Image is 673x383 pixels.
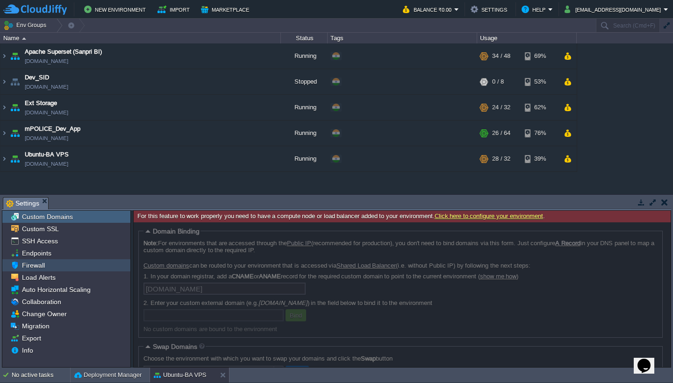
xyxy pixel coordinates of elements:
a: Firewall [20,261,46,270]
span: [DOMAIN_NAME] [25,108,68,117]
img: AMDAwAAAACH5BAEAAAAALAAAAAABAAEAAAICRAEAOw== [22,37,26,40]
img: AMDAwAAAACH5BAEAAAAALAAAAAABAAEAAAICRAEAOw== [8,121,21,146]
div: 24 / 32 [492,95,510,120]
div: Usage [478,33,576,43]
div: For this feature to work properly you need to have a compute node or load balancer added to your ... [134,211,671,222]
span: [DOMAIN_NAME] [25,159,68,169]
div: 53% [525,69,555,94]
div: Stopped [281,69,328,94]
a: Migration [20,322,51,330]
a: SSH Access [20,237,59,245]
button: Ubuntu-BA VPS [154,370,207,380]
button: Env Groups [3,19,50,32]
img: AMDAwAAAACH5BAEAAAAALAAAAAABAAEAAAICRAEAOw== [0,69,8,94]
a: Change Owner [20,310,68,318]
div: 26 / 64 [492,121,510,146]
div: 76% [525,121,555,146]
a: Load Alerts [20,273,57,282]
a: Info [20,346,35,355]
div: 62% [525,95,555,120]
div: 0 / 8 [492,69,504,94]
a: [DOMAIN_NAME] [25,82,68,92]
button: Import [158,4,193,15]
span: Settings [6,198,39,209]
iframe: chat widget [634,346,664,374]
button: Settings [471,4,510,15]
a: Dev_SID [25,73,49,82]
a: [DOMAIN_NAME] [25,57,68,66]
a: Custom SSL [20,225,60,233]
a: Endpoints [20,249,53,257]
button: [EMAIL_ADDRESS][DOMAIN_NAME] [565,4,664,15]
img: AMDAwAAAACH5BAEAAAAALAAAAAABAAEAAAICRAEAOw== [0,43,8,69]
button: Marketplace [201,4,252,15]
img: AMDAwAAAACH5BAEAAAAALAAAAAABAAEAAAICRAEAOw== [0,146,8,171]
div: 69% [525,43,555,69]
div: 28 / 32 [492,146,510,171]
div: Running [281,95,328,120]
a: Collaboration [20,298,63,306]
div: Name [1,33,280,43]
div: Tags [328,33,477,43]
div: 39% [525,146,555,171]
div: Running [281,43,328,69]
a: Apache Superset (Sanpri BI) [25,47,102,57]
div: No active tasks [12,368,70,383]
div: 34 / 48 [492,43,510,69]
a: [DOMAIN_NAME] [25,134,68,143]
div: Status [281,33,327,43]
a: Ext Storage [25,99,57,108]
button: Help [522,4,548,15]
img: AMDAwAAAACH5BAEAAAAALAAAAAABAAEAAAICRAEAOw== [0,121,8,146]
a: Ubuntu-BA VPS [25,150,69,159]
a: Custom Domains [20,213,74,221]
img: AMDAwAAAACH5BAEAAAAALAAAAAABAAEAAAICRAEAOw== [0,95,8,120]
button: New Environment [84,4,149,15]
img: AMDAwAAAACH5BAEAAAAALAAAAAABAAEAAAICRAEAOw== [8,146,21,171]
img: CloudJiffy [3,4,67,15]
button: Deployment Manager [74,370,142,380]
a: Click here to configure your environment [435,213,543,220]
a: mPOLICE_Dev_App [25,124,80,134]
img: AMDAwAAAACH5BAEAAAAALAAAAAABAAEAAAICRAEAOw== [8,95,21,120]
a: Export [20,334,43,342]
div: Running [281,146,328,171]
div: Running [281,121,328,146]
a: Auto Horizontal Scaling [20,285,92,294]
img: AMDAwAAAACH5BAEAAAAALAAAAAABAAEAAAICRAEAOw== [8,43,21,69]
img: AMDAwAAAACH5BAEAAAAALAAAAAABAAEAAAICRAEAOw== [8,69,21,94]
button: Balance ₹0.00 [403,4,454,15]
